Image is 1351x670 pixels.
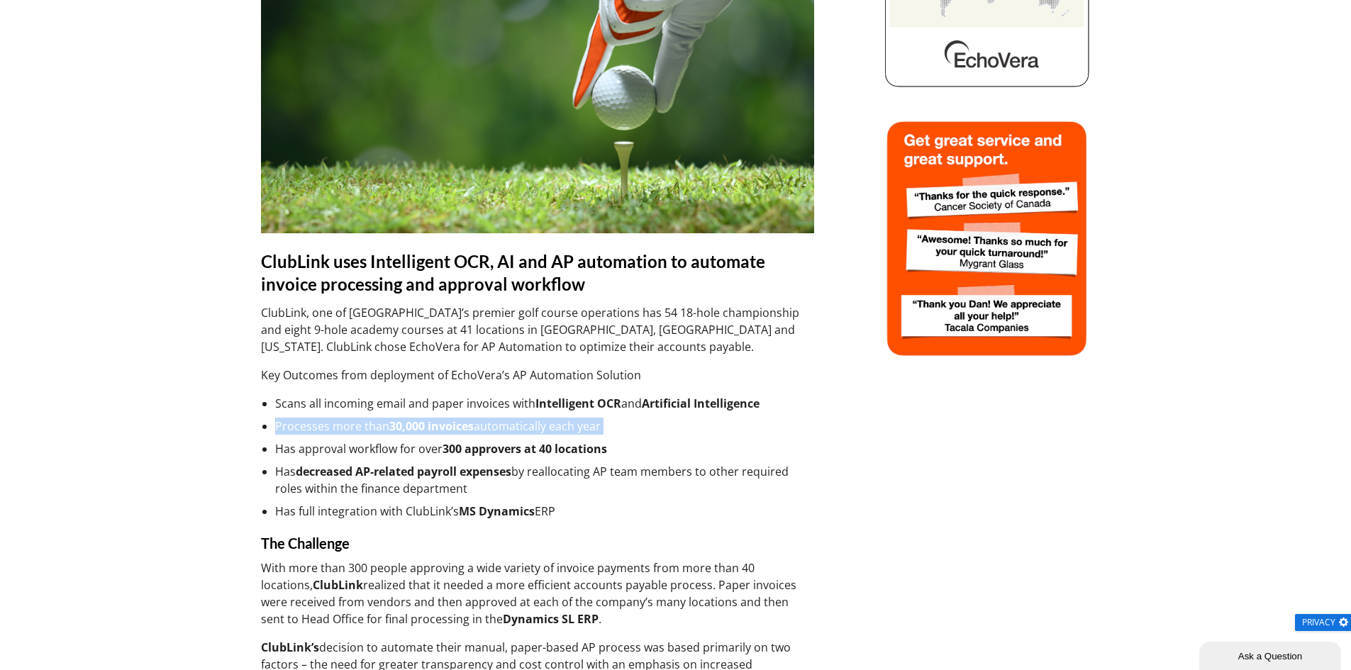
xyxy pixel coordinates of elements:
[1338,616,1350,628] img: gear.png
[443,441,607,457] strong: 300 approvers at 40 locations
[503,611,599,627] strong: Dynamics SL ERP
[261,251,765,294] span: ClubLink uses Intelligent OCR, AI and AP automation to automate invoice processing and approval w...
[275,395,814,412] li: Scans all incoming email and paper invoices with and
[275,440,814,457] li: Has approval workflow for over
[1302,618,1335,626] span: Privacy
[275,503,814,520] li: Has full integration with ClubLink’s ERP
[261,640,319,655] strong: ClubLink’s
[275,463,814,497] li: Has by reallocating AP team members to other required roles within the finance department
[261,559,814,627] p: With more than 300 people approving a wide variety of invoice payments from more than 40 location...
[1199,639,1344,670] iframe: chat widget
[261,367,814,384] p: Key Outcomes from deployment of EchoVera’s AP Automation Solution
[261,304,814,355] p: ClubLink, one of [GEOGRAPHIC_DATA]’s premier golf course operations has 54 18-hole championship a...
[883,117,1091,359] img: echovera intelligent ocr sales order automation
[535,396,621,411] strong: Intelligent OCR
[642,396,760,411] strong: Artificial Intelligence
[459,503,535,519] strong: MS Dynamics
[313,577,363,593] strong: ClubLink
[261,534,814,552] h5: The Challenge
[275,418,814,435] li: Processes more than automatically each year
[389,418,474,434] strong: 30,000 invoices
[296,464,511,479] strong: decreased AP-related payroll expenses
